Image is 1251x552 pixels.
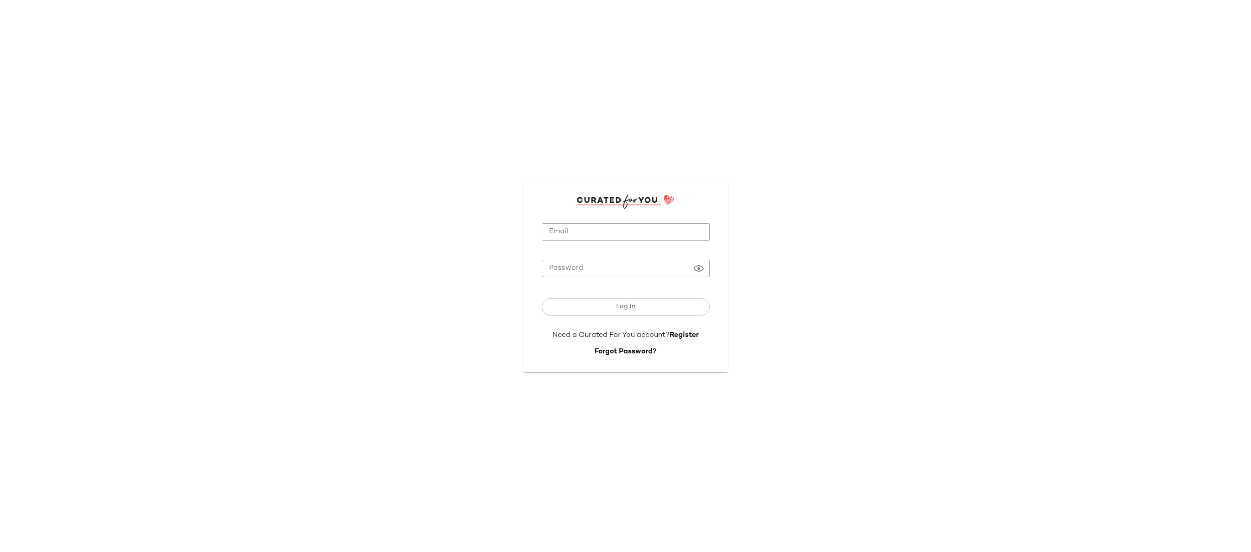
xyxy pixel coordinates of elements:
[670,331,699,339] a: Register
[552,331,670,339] span: Need a Curated For You account?
[616,303,635,310] span: Log In
[595,348,656,356] a: Forgot Password?
[576,195,675,208] img: cfy_login_logo.DGdB1djN.svg
[542,298,710,315] button: Log In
